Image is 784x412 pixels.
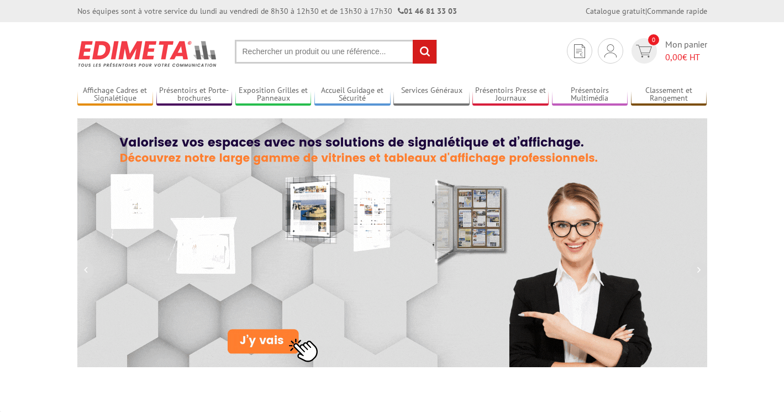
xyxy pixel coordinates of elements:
[552,86,628,104] a: Présentoirs Multimédia
[77,6,457,17] div: Nos équipes sont à votre service du lundi au vendredi de 8h30 à 12h30 et de 13h30 à 17h30
[586,6,707,17] div: |
[631,86,707,104] a: Classement et Rangement
[665,38,707,64] span: Mon panier
[156,86,233,104] a: Présentoirs et Porte-brochures
[235,40,437,64] input: Rechercher un produit ou une référence...
[604,44,617,58] img: devis rapide
[636,45,652,58] img: devis rapide
[472,86,549,104] a: Présentoirs Presse et Journaux
[77,86,154,104] a: Affichage Cadres et Signalétique
[413,40,436,64] input: rechercher
[235,86,312,104] a: Exposition Grilles et Panneaux
[393,86,470,104] a: Services Généraux
[665,51,707,64] span: € HT
[647,6,707,16] a: Commande rapide
[398,6,457,16] strong: 01 46 81 33 03
[77,33,218,74] img: Présentoir, panneau, stand - Edimeta - PLV, affichage, mobilier bureau, entreprise
[665,51,682,62] span: 0,00
[586,6,645,16] a: Catalogue gratuit
[629,38,707,64] a: devis rapide 0 Mon panier 0,00€ HT
[574,44,585,58] img: devis rapide
[314,86,391,104] a: Accueil Guidage et Sécurité
[648,34,659,45] span: 0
